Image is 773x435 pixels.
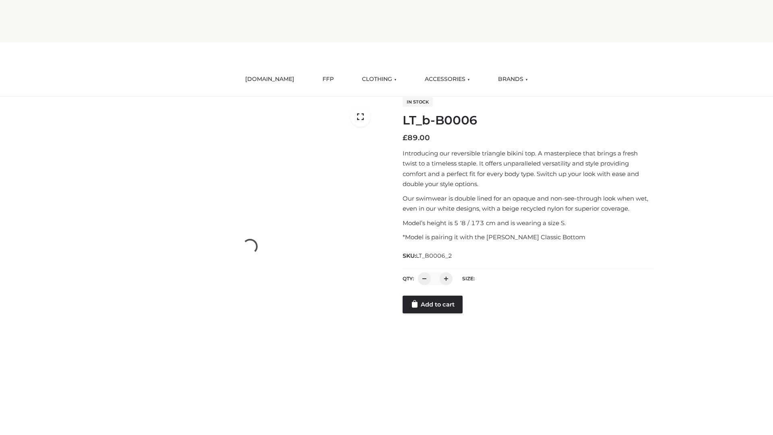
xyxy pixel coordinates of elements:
span: LT_B0006_2 [416,252,452,259]
a: BRANDS [492,70,534,88]
a: Add to cart [403,296,463,313]
a: [DOMAIN_NAME] [239,70,300,88]
span: £ [403,133,407,142]
a: CLOTHING [356,70,403,88]
p: Introducing our reversible triangle bikini top. A masterpiece that brings a fresh twist to a time... [403,148,653,189]
span: SKU: [403,251,453,261]
a: FFP [316,70,340,88]
a: ACCESSORIES [419,70,476,88]
p: Model’s height is 5 ‘8 / 173 cm and is wearing a size S. [403,218,653,228]
p: Our swimwear is double lined for an opaque and non-see-through look when wet, even in our white d... [403,193,653,214]
label: Size: [462,275,475,282]
h1: LT_b-B0006 [403,113,653,128]
bdi: 89.00 [403,133,430,142]
label: QTY: [403,275,414,282]
p: *Model is pairing it with the [PERSON_NAME] Classic Bottom [403,232,653,242]
span: In stock [403,97,433,107]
